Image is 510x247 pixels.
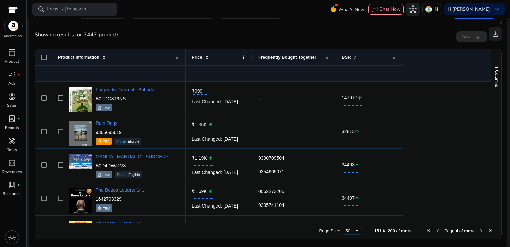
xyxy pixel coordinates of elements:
div: - [258,125,330,139]
span: ₹1.69K [192,188,208,195]
mat-icon: arrow_upward [208,185,213,198]
img: in.svg [425,6,432,13]
span: The Bezos Letters: 14... [96,187,146,193]
mat-icon: arrow_upward [208,151,213,165]
span: ₹1.36K [192,121,208,128]
p: FBA [103,138,110,145]
mat-icon: arrow_upward [355,125,359,139]
span: fiber_manual_record [17,73,20,76]
div: Showing results for products [35,31,120,39]
div: Last Changed: [DATE] [192,132,246,146]
span: download [491,30,499,38]
mat-icon: arrow_upward [355,158,359,172]
span: fiber_manual_record [17,184,20,186]
a: Rain Dogs [96,120,117,126]
p: B0FDG8T9NS [96,95,160,102]
span: 34407 [342,195,355,201]
span: inventory_2 [8,49,16,57]
div: First Page [426,228,431,233]
p: Product [5,58,19,64]
span: 4 [456,228,458,233]
span: 32813 [342,128,355,135]
div: 9354665071 [258,165,330,179]
div: Navigation go back [7,37,17,47]
span: Prime [117,173,126,177]
em: lijhara [8,162,30,168]
span: book_4 [8,181,16,189]
span: 34403 [342,161,355,168]
p: Press to search [47,6,86,13]
span: Columns [494,70,500,87]
div: Last Changed: [DATE] [192,95,246,109]
div: 0062273205 [258,185,330,198]
mat-icon: arrow_upward [208,118,213,132]
div: Eligible [114,138,141,145]
img: amazon.svg [4,21,22,31]
button: chatChat Now [368,4,404,15]
p: 1642793329 [96,196,146,202]
span: 200 [388,228,395,233]
span: / [60,6,66,13]
div: Page Size: [319,228,340,233]
mat-icon: arrow_upward [355,192,359,205]
span: campaign [8,71,16,79]
div: Eligible [115,171,142,178]
span: Prime [116,140,126,143]
span: of [396,228,400,233]
img: d_698202126_conversation_siq785f4e8f132bfed2481b771937f606feeb77a7f3a6d2fc10d5af1c852e5c87ac [9,72,96,123]
div: Andy [45,37,122,47]
b: 7447 [82,31,99,39]
span: ₹1.19K [192,155,208,161]
p: Resources [3,191,21,197]
span: Page [444,228,454,233]
a: [PERSON_NAME] Writing... [96,221,154,226]
span: lab_profile [8,115,16,123]
span: 151 [374,228,381,233]
div: 6:33 PM [9,139,87,152]
div: 9390709504 [258,151,330,165]
div: 6:33 PM [9,125,28,138]
p: Sales [7,102,17,108]
a: Forged for Triumph: Bahadur... [96,87,160,92]
p: Reports [5,125,19,131]
span: MANIPAL MANUAL OF SURGERY... [96,154,172,159]
div: 9395741104 [258,198,330,212]
div: 6:30 PM [9,71,96,123]
p: Marketplace [4,34,23,39]
p: FBM [103,172,110,178]
div: Last Changed: [DATE] [192,166,246,179]
div: [PERSON_NAME] lijhara [11,156,118,161]
span: fiber_manual_record [17,117,20,120]
span: 147977 [342,94,357,101]
span: ₹1.3K [192,222,208,228]
em: 6:33 PM [101,162,116,168]
p: FBM [103,205,110,212]
textarea: Type your message and hit 'Enter' [3,183,127,207]
span: Product Information [58,55,99,60]
div: Minimize live chat window [109,3,125,19]
div: [PERSON_NAME] [11,65,122,70]
span: light_mode [8,233,16,241]
p: Ads [8,80,16,86]
p: Developers [2,169,22,175]
p: FBM [103,105,110,111]
span: keyboard_arrow_down [493,5,501,13]
p: 9365695619 [96,129,141,136]
span: BSR [342,55,351,60]
button: hub [406,3,420,16]
div: Page Size [342,227,362,235]
span: of [459,228,463,233]
span: more [464,228,475,233]
button: download [489,27,502,41]
span: Chat Now [379,6,401,12]
p: Tools [7,147,17,153]
span: What's New [338,4,364,15]
span: more [401,228,412,233]
b: [PERSON_NAME] [452,6,490,12]
div: 50 [345,228,354,233]
span: ₹999 [192,88,208,94]
span: handyman [8,137,16,145]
